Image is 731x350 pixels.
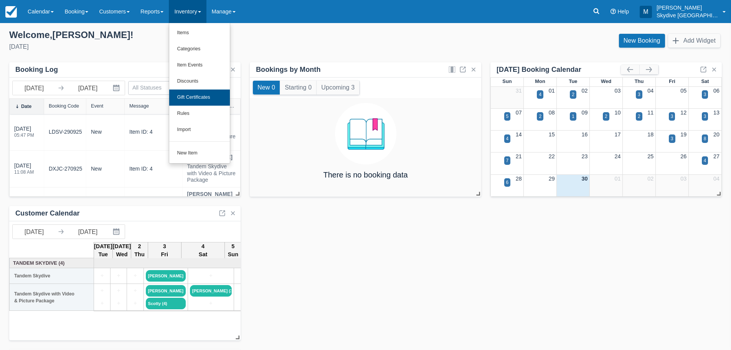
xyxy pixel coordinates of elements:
th: Tandem Skydive [10,268,94,284]
input: End Date [66,81,109,95]
div: 5 [506,113,509,120]
span: Sat [701,78,709,84]
a: New Booking [619,34,665,48]
a: 03 [614,88,620,94]
a: Rules [169,106,230,122]
a: Tandem Skydive (4) [12,259,92,267]
input: Start Date [13,81,56,95]
a: Discounts [169,73,230,90]
a: 01 [549,88,555,94]
a: 31 [516,88,522,94]
a: 07 [516,109,522,116]
div: Customer Calendar [15,209,80,218]
div: 11:08 AM [14,170,34,174]
a: 06 [713,88,719,94]
div: 05:47 PM [14,133,34,138]
div: Welcome , [PERSON_NAME] ! [9,29,360,41]
div: 3 [671,113,673,120]
a: + [96,299,108,308]
a: Scotty (4) [146,298,186,309]
a: LDSV-290925 [49,128,82,136]
a: + [190,272,232,280]
a: + [129,287,141,295]
span: Fri [669,78,675,84]
a: 25 [647,153,653,159]
a: 04 [647,88,653,94]
div: Bookings by Month [256,65,321,74]
div: [DATE] [9,42,360,51]
a: + [190,299,232,308]
p: Skydive [GEOGRAPHIC_DATA] [657,12,718,19]
div: 3 [704,113,706,120]
div: Message [129,103,149,109]
a: Item Events [169,57,230,73]
a: 24 [614,153,620,159]
div: Item ID: 4 [129,166,153,173]
a: 09 [582,109,588,116]
a: 11 [647,109,653,116]
div: [DATE] [14,125,34,142]
div: 3 [704,91,706,98]
th: 4 Sat [181,242,224,259]
div: 4 [704,157,706,164]
a: 04 [713,176,719,182]
a: + [129,272,141,280]
button: Interact with the calendar and add the check-in date for your trip. [109,225,125,239]
div: 8 [704,135,706,142]
strong: [PERSON_NAME] [187,191,233,197]
button: Starting 0 [280,81,316,95]
th: Tandem Skydive with Video & Picture Package [10,284,94,311]
a: 22 [549,153,555,159]
a: 12 [680,109,686,116]
a: Categories [169,41,230,57]
a: 03 [680,176,686,182]
div: Booking Code [49,103,79,109]
button: New 0 [253,81,280,95]
img: checkfront-main-nav-mini-logo.png [5,6,17,18]
a: + [112,272,125,280]
div: 6 [506,179,509,186]
a: DXJC-270925 [49,165,82,173]
span: Thu [635,78,644,84]
div: 4 [539,91,541,98]
a: + [96,287,108,295]
th: 3 Fri [148,242,181,259]
div: 2 [539,113,541,120]
ul: Inventory [169,23,230,164]
button: Interact with the calendar and add the check-in date for your trip. [109,81,125,95]
a: + [236,287,248,295]
a: 10 [614,109,620,116]
img: booking.png [335,103,396,164]
div: 2 [638,113,640,120]
div: [DATE] Booking Calendar [497,65,621,74]
div: Event [91,103,103,109]
a: [PERSON_NAME] [146,270,186,282]
a: 20 [713,131,719,138]
span: new [91,166,102,172]
a: 30 [582,176,588,182]
th: 2 Thu [131,242,148,259]
div: 7 [506,157,509,164]
p: [PERSON_NAME] [657,4,718,12]
div: Booking Log [15,65,58,74]
a: 23 [582,153,588,159]
a: 15 [549,131,555,138]
span: Tue [569,78,577,84]
div: Item ID: 4 [129,129,153,136]
div: 3 [638,91,640,98]
a: 01 [614,176,620,182]
a: 08 [549,109,555,116]
a: 19 [680,131,686,138]
span: Help [617,8,629,15]
a: + [236,272,248,280]
th: [DATE] Tue [94,242,113,259]
div: [DATE] [14,162,34,179]
div: Date [21,104,31,109]
th: [DATE] Wed [112,242,131,259]
div: 3 [671,135,673,142]
div: 1 [572,113,574,120]
a: + [129,299,141,308]
span: Mon [535,78,545,84]
button: Upcoming 3 [317,81,359,95]
div: 4 [506,135,509,142]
